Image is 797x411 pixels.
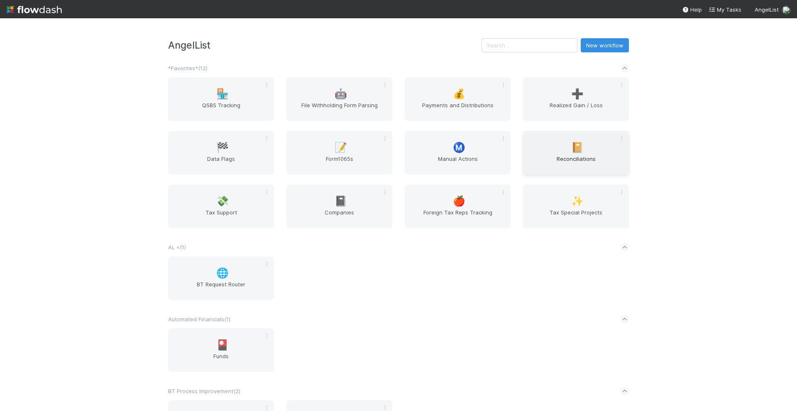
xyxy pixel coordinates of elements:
[286,77,392,121] a: 🤖File Withholding Form Parsing
[168,328,274,372] a: 🎴Funds
[335,142,347,153] span: 📝
[7,2,62,17] img: logo-inverted-e16ddd16eac7371096b0.svg
[168,388,240,394] span: BT Process Improvement ( 2 )
[168,39,482,51] h3: AngelList
[168,131,274,175] a: 🏁Data Flags
[290,101,389,118] span: File Withholding Form Parsing
[453,142,465,153] span: Ⓜ️
[168,316,230,322] span: Automated Financials ( 1 )
[523,185,629,228] a: ✨Tax Special Projects
[571,142,584,153] span: 📔
[290,155,389,171] span: Form1065s
[405,77,511,121] a: 💰Payments and Distributions
[216,196,229,207] span: 💸
[216,268,229,278] span: 🌐
[571,196,584,207] span: ✨
[453,89,465,99] span: 💰
[709,5,741,14] a: My Tasks
[290,208,389,225] span: Companies
[286,185,392,228] a: 📓Companies
[782,6,790,14] img: avatar_711f55b7-5a46-40da-996f-bc93b6b86381.png
[171,101,271,118] span: QSBS Tracking
[171,208,271,225] span: Tax Support
[571,89,584,99] span: ➕
[581,38,629,52] button: New workflow
[335,89,347,99] span: 🤖
[523,77,629,121] a: ➕Realized Gain / Loss
[526,155,626,171] span: Reconciliations
[168,65,208,71] span: *Favorites* ( 12 )
[171,352,271,369] span: Funds
[526,208,626,225] span: Tax Special Projects
[755,6,779,13] span: AngelList
[408,208,507,225] span: Foreign Tax Reps Tracking
[682,5,702,14] div: Help
[216,340,229,350] span: 🎴
[335,196,347,207] span: 📓
[168,185,274,228] a: 💸Tax Support
[216,89,229,99] span: 🏪
[168,256,274,300] a: 🌐BT Request Router
[453,196,465,207] span: 🍎
[526,101,626,118] span: Realized Gain / Loss
[171,280,271,297] span: BT Request Router
[286,131,392,175] a: 📝Form1065s
[168,77,274,121] a: 🏪QSBS Tracking
[216,142,229,153] span: 🏁
[408,155,507,171] span: Manual Actions
[482,38,577,52] input: Search...
[405,131,511,175] a: Ⓜ️Manual Actions
[171,155,271,171] span: Data Flags
[408,101,507,118] span: Payments and Distributions
[709,6,741,13] span: My Tasks
[523,131,629,175] a: 📔Reconciliations
[405,185,511,228] a: 🍎Foreign Tax Reps Tracking
[168,244,186,251] span: AL < ( 1 )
